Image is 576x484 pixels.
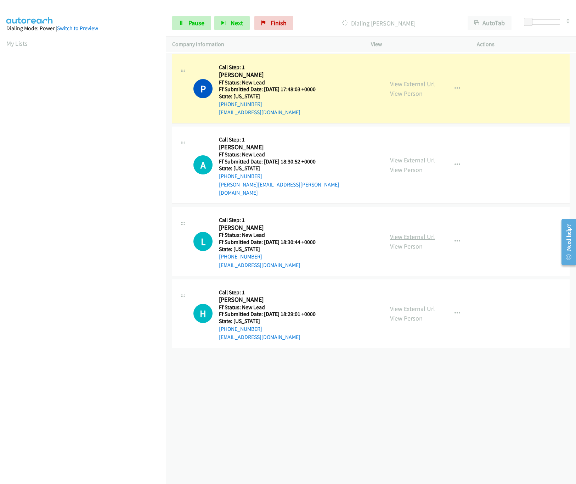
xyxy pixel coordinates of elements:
h1: A [193,155,213,174]
h2: [PERSON_NAME] [219,224,324,232]
p: Dialing [PERSON_NAME] [303,18,455,28]
span: Pause [188,19,204,27]
a: Finish [254,16,293,30]
a: Pause [172,16,211,30]
p: View [371,40,464,49]
a: View External Url [390,233,435,241]
h2: [PERSON_NAME] [219,71,324,79]
h5: Ff Submitted Date: [DATE] 18:30:52 +0000 [219,158,377,165]
h5: Ff Submitted Date: [DATE] 18:29:01 +0000 [219,311,324,318]
h5: Ff Status: New Lead [219,79,324,86]
h2: [PERSON_NAME] [219,143,324,151]
h5: State: [US_STATE] [219,246,324,253]
a: View External Url [390,80,435,88]
a: [PHONE_NUMBER] [219,253,262,260]
iframe: Dialpad [6,55,166,391]
h1: H [193,304,213,323]
h5: State: [US_STATE] [219,318,324,325]
div: The call is yet to be attempted [193,304,213,323]
h5: Call Step: 1 [219,217,324,224]
a: View Person [390,242,423,250]
a: [PHONE_NUMBER] [219,326,262,332]
a: Switch to Preview [57,25,98,32]
h5: State: [US_STATE] [219,165,377,172]
a: View Person [390,166,423,174]
h5: Ff Status: New Lead [219,232,324,239]
p: Actions [477,40,570,49]
a: View External Url [390,156,435,164]
span: Next [231,19,243,27]
p: Company Information [172,40,358,49]
h5: Call Step: 1 [219,136,377,143]
h1: P [193,79,213,98]
a: [PHONE_NUMBER] [219,101,262,107]
button: Next [214,16,250,30]
div: Delay between calls (in seconds) [527,19,560,25]
a: View External Url [390,305,435,313]
h2: [PERSON_NAME] [219,296,324,304]
h5: Ff Submitted Date: [DATE] 17:48:03 +0000 [219,86,324,93]
a: [PHONE_NUMBER] [219,173,262,179]
span: Finish [271,19,287,27]
h5: Ff Status: New Lead [219,151,377,158]
h5: Ff Submitted Date: [DATE] 18:30:44 +0000 [219,239,324,246]
a: [EMAIL_ADDRESS][DOMAIN_NAME] [219,262,300,268]
a: My Lists [6,39,28,48]
a: [EMAIL_ADDRESS][DOMAIN_NAME] [219,109,300,116]
h1: L [193,232,213,251]
a: [EMAIL_ADDRESS][DOMAIN_NAME] [219,334,300,340]
a: View Person [390,314,423,322]
h5: Call Step: 1 [219,64,324,71]
div: 0 [566,16,570,26]
h5: State: [US_STATE] [219,93,324,100]
button: AutoTab [468,16,512,30]
div: The call is yet to be attempted [193,232,213,251]
a: [PERSON_NAME][EMAIL_ADDRESS][PERSON_NAME][DOMAIN_NAME] [219,181,339,196]
iframe: Resource Center [556,214,576,270]
h5: Ff Status: New Lead [219,304,324,311]
h5: Call Step: 1 [219,289,324,296]
a: View Person [390,89,423,98]
div: Dialing Mode: Power | [6,24,159,33]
